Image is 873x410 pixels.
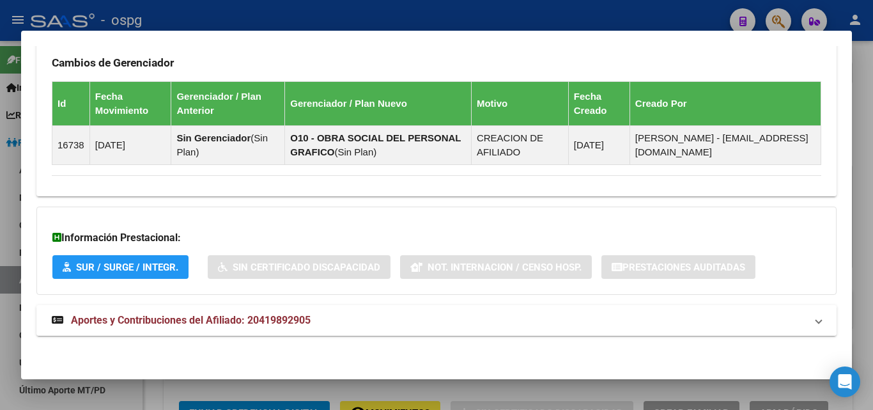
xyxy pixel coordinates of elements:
span: SUR / SURGE / INTEGR. [76,262,178,273]
button: Not. Internacion / Censo Hosp. [400,255,592,279]
button: Sin Certificado Discapacidad [208,255,390,279]
td: CREACION DE AFILIADO [471,125,568,164]
th: Fecha Movimiento [89,81,171,125]
td: [DATE] [89,125,171,164]
strong: O10 - OBRA SOCIAL DEL PERSONAL GRAFICO [290,132,461,157]
div: Open Intercom Messenger [830,367,860,397]
th: Id [52,81,90,125]
td: 16738 [52,125,90,164]
h3: Información Prestacional: [52,230,821,246]
strong: Sin Gerenciador [176,132,251,143]
span: Not. Internacion / Censo Hosp. [428,262,582,273]
td: ( ) [171,125,285,164]
button: SUR / SURGE / INTEGR. [52,255,189,279]
th: Gerenciador / Plan Nuevo [285,81,472,125]
th: Motivo [471,81,568,125]
th: Gerenciador / Plan Anterior [171,81,285,125]
span: Sin Certificado Discapacidad [233,262,380,273]
span: Prestaciones Auditadas [622,262,745,273]
mat-expansion-panel-header: Aportes y Contribuciones del Afiliado: 20419892905 [36,305,837,336]
td: ( ) [285,125,472,164]
h3: Cambios de Gerenciador [52,56,821,70]
button: Prestaciones Auditadas [601,255,755,279]
th: Creado Por [630,81,821,125]
span: Aportes y Contribuciones del Afiliado: 20419892905 [71,314,311,326]
th: Fecha Creado [568,81,630,125]
td: [DATE] [568,125,630,164]
span: Sin Plan [337,146,373,157]
td: [PERSON_NAME] - [EMAIL_ADDRESS][DOMAIN_NAME] [630,125,821,164]
span: Sin Plan [176,132,268,157]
